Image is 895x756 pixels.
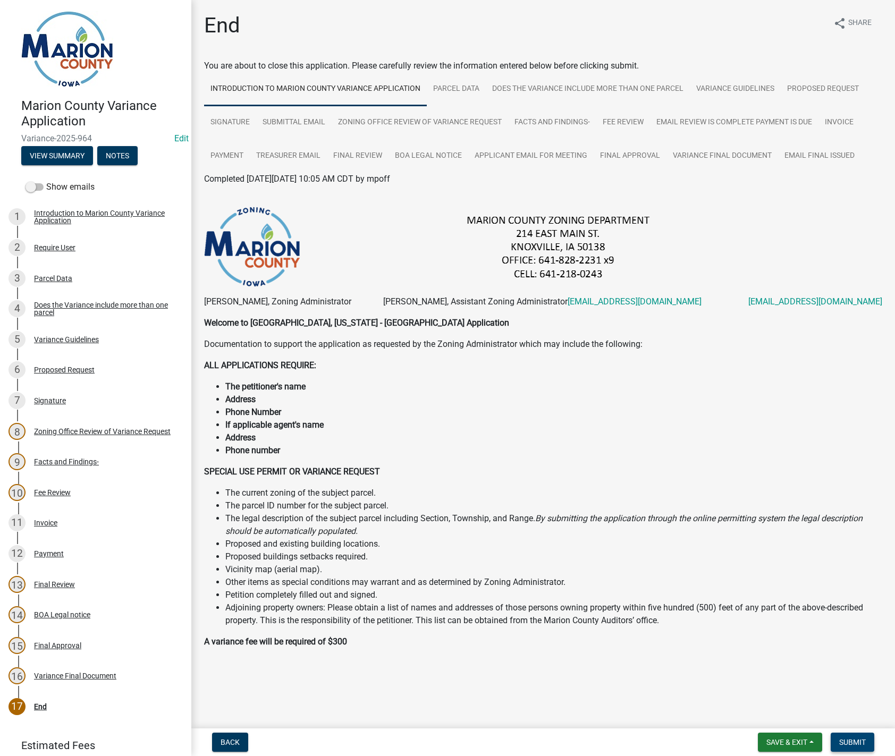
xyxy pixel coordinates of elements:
[225,381,306,392] strong: The petitioner's name
[594,139,666,173] a: Final Approval
[212,733,248,752] button: Back
[97,146,138,165] button: Notes
[225,445,280,455] strong: Phone number
[34,366,95,373] div: Proposed Request
[300,213,818,281] img: image_fabca600-ede5-4494-b8a6-c876df1310e5.png
[9,735,174,756] a: Estimated Fees
[839,738,866,746] span: Submit
[9,300,26,317] div: 4
[650,106,818,140] a: Email Review is Complete Payment is Due
[332,106,508,140] a: Zoning Office Review of Variance Request
[225,589,882,601] li: Petition completely filled out and signed.
[34,209,174,224] div: Introduction to Marion County Variance Application
[225,550,882,563] li: Proposed buildings setbacks required.
[225,513,863,536] i: By submitting the application through the online permitting system the legal description should b...
[848,17,872,30] span: Share
[508,106,596,140] a: Facts and Findings-
[427,72,486,106] a: Parcel Data
[204,636,347,647] strong: A variance fee will be required of $300
[204,106,256,140] a: Signature
[9,331,26,348] div: 5
[204,139,250,173] a: Payment
[204,360,316,370] strong: ALL APPLICATIONS REQUIRE:
[34,642,81,649] div: Final Approval
[204,295,882,308] p: [PERSON_NAME], Zoning Administrator [PERSON_NAME], Assistant Zoning Administrator
[174,133,189,143] wm-modal-confirm: Edit Application Number
[486,72,690,106] a: Does the Variance include more than one parcel
[34,550,64,557] div: Payment
[34,489,71,496] div: Fee Review
[766,738,807,746] span: Save & Exit
[568,296,702,307] a: [EMAIL_ADDRESS][DOMAIN_NAME]
[225,487,882,499] li: The current zoning of the subject parcel.
[748,296,882,307] a: [EMAIL_ADDRESS][DOMAIN_NAME]
[21,133,170,143] span: Variance-2025-964
[34,672,116,679] div: Variance Final Document
[97,152,138,160] wm-modal-confirm: Notes
[9,392,26,409] div: 7
[9,484,26,501] div: 10
[225,420,324,430] strong: If applicable agent's name
[34,703,47,710] div: End
[666,139,778,173] a: Variance Final Document
[34,581,75,588] div: Final Review
[225,432,256,443] strong: Address
[34,458,99,465] div: Facts and Findings-
[204,13,240,38] h1: End
[690,72,781,106] a: Variance Guidelines
[389,139,468,173] a: BOA Legal notice
[9,270,26,287] div: 3
[204,72,427,106] a: Introduction to Marion County Variance Application
[26,181,95,193] label: Show emails
[34,275,72,282] div: Parcel Data
[204,466,380,477] strong: SPECIAL USE PERMIT OR VARIANCE REQUEST
[225,512,882,538] li: The legal description of the subject parcel including Section, Township, and Range.
[34,519,57,526] div: Invoice
[778,139,861,173] a: Email Final Issued
[225,538,882,550] li: Proposed and existing building locations.
[204,207,300,287] img: image_4b049342-7f78-4548-8ab4-4c8d745dd02a.png
[221,738,240,746] span: Back
[256,106,332,140] a: Submittal Email
[204,174,390,184] span: Completed [DATE][DATE] 10:05 AM CDT by mpoff
[9,698,26,715] div: 17
[468,139,594,173] a: Applicant Email for Meeting
[34,611,90,618] div: BOA Legal notice
[831,733,874,752] button: Submit
[833,17,846,30] i: share
[225,499,882,512] li: The parcel ID number for the subject parcel.
[34,336,99,343] div: Variance Guidelines
[825,13,880,33] button: shareShare
[9,606,26,623] div: 14
[21,152,93,160] wm-modal-confirm: Summary
[225,563,882,576] li: Vicinity map (aerial map).
[225,576,882,589] li: Other items as special conditions may warrant and as determined by Zoning Administrator.
[9,545,26,562] div: 12
[9,514,26,531] div: 11
[204,60,882,669] div: You are about to close this application. Please carefully review the information entered below be...
[596,106,650,140] a: Fee Review
[818,106,860,140] a: Invoice
[225,394,256,404] strong: Address
[204,318,509,328] strong: Welcome to [GEOGRAPHIC_DATA], [US_STATE] - [GEOGRAPHIC_DATA] Application
[9,453,26,470] div: 9
[21,98,183,129] h4: Marion County Variance Application
[174,133,189,143] a: Edit
[225,601,882,627] li: Adjoining property owners: Please obtain a list of names and addresses of those persons owning pr...
[9,667,26,684] div: 16
[9,361,26,378] div: 6
[9,637,26,654] div: 15
[781,72,865,106] a: Proposed Request
[34,397,66,404] div: Signature
[250,139,327,173] a: Treasurer Email
[34,301,174,316] div: Does the Variance include more than one parcel
[34,244,75,251] div: Require User
[9,208,26,225] div: 1
[225,407,281,417] strong: Phone Number
[9,423,26,440] div: 8
[21,11,113,87] img: Marion County, Iowa
[758,733,822,752] button: Save & Exit
[9,576,26,593] div: 13
[34,428,171,435] div: Zoning Office Review of Variance Request
[204,338,882,351] p: Documentation to support the application as requested by the Zoning Administrator which may inclu...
